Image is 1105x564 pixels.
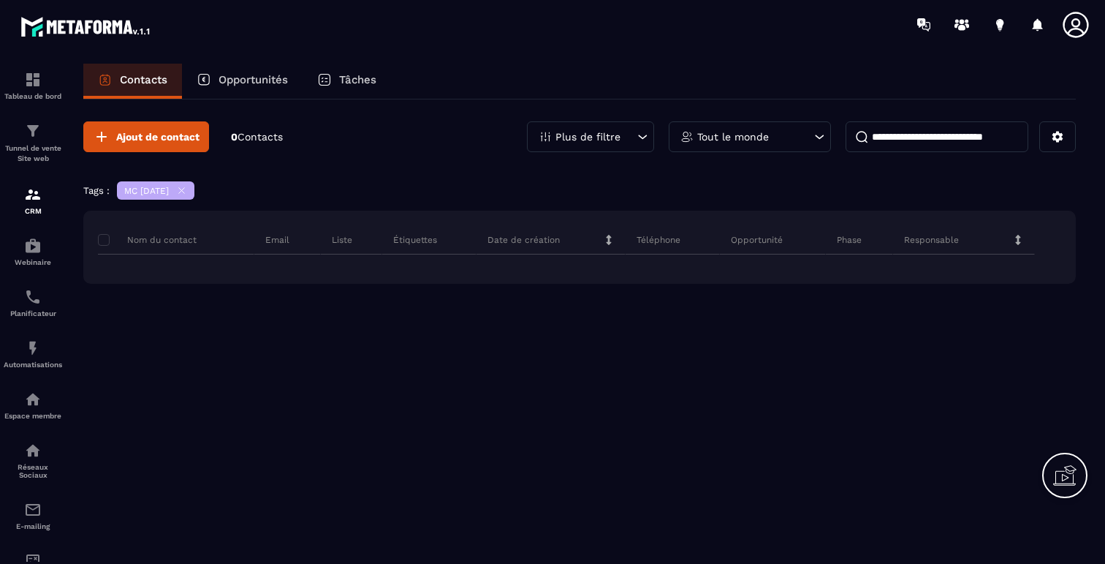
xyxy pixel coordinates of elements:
p: Phase [837,234,862,246]
p: Tableau de bord [4,92,62,100]
p: E-mailing [4,522,62,530]
p: Opportunités [219,73,288,86]
p: Étiquettes [393,234,437,246]
a: formationformationTableau de bord [4,60,62,111]
p: Liste [332,234,352,246]
p: CRM [4,207,62,215]
a: automationsautomationsEspace membre [4,380,62,431]
img: formation [24,122,42,140]
p: Automatisations [4,361,62,369]
p: Nom du contact [98,234,197,246]
img: formation [24,71,42,89]
p: Planificateur [4,309,62,317]
a: Opportunités [182,64,303,99]
p: Responsable [904,234,959,246]
p: Opportunité [731,234,783,246]
span: Ajout de contact [116,129,200,144]
a: emailemailE-mailing [4,490,62,541]
img: email [24,501,42,519]
p: Plus de filtre [555,132,620,142]
a: Contacts [83,64,182,99]
p: MC [DATE] [124,186,169,196]
img: automations [24,237,42,255]
a: Tâches [303,64,391,99]
p: Date de création [487,234,560,246]
p: Espace membre [4,412,62,420]
p: Tâches [339,73,376,86]
button: Ajout de contact [83,121,209,152]
p: 0 [231,130,283,144]
p: Téléphone [637,234,680,246]
p: Email [265,234,289,246]
p: Tout le monde [697,132,769,142]
p: Tunnel de vente Site web [4,143,62,164]
img: formation [24,186,42,203]
p: Contacts [120,73,167,86]
a: schedulerschedulerPlanificateur [4,277,62,328]
img: social-network [24,442,42,459]
a: formationformationTunnel de vente Site web [4,111,62,175]
a: formationformationCRM [4,175,62,226]
img: scheduler [24,288,42,306]
a: automationsautomationsWebinaire [4,226,62,277]
img: logo [20,13,152,40]
img: automations [24,339,42,357]
img: automations [24,391,42,408]
a: automationsautomationsAutomatisations [4,328,62,380]
p: Tags : [83,185,110,196]
p: Réseaux Sociaux [4,463,62,479]
p: Webinaire [4,258,62,266]
a: social-networksocial-networkRéseaux Sociaux [4,431,62,490]
span: Contacts [238,131,283,143]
